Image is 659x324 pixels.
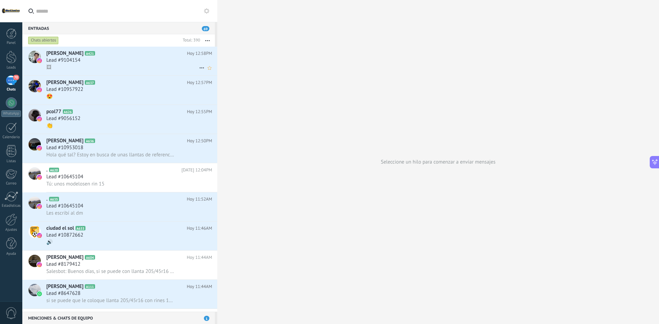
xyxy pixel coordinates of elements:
[46,115,80,122] span: Lead #9056152
[46,239,53,245] span: 🔊
[46,268,174,275] span: Salesbot: Buenos días, si se puede con llanta 205/45r16 con rines 16 queda exclente
[37,58,42,63] img: icon
[46,64,51,71] span: 🖼
[46,93,53,100] span: 😍
[46,86,83,93] span: Lead #10957922
[187,225,212,232] span: Hoy 11:46AM
[187,196,212,203] span: Hoy 11:52AM
[1,252,21,256] div: Ayuda
[187,254,212,261] span: Hoy 11:44AM
[22,312,215,324] div: Menciones & Chats de equipo
[1,159,21,164] div: Listas
[28,36,59,45] div: Chats abiertos
[37,175,42,180] img: icon
[85,284,95,289] span: A111
[37,262,42,267] img: icon
[46,79,83,86] span: [PERSON_NAME]
[22,163,217,192] a: avataricon.A620[DATE] 12:04PMLead #10645104Tú: unos modelosen rin 15
[22,134,217,163] a: avataricon[PERSON_NAME]A636Hoy 12:50PMLead #10953018Hola qué tal? Estoy en busca de unas llantas ...
[187,283,212,290] span: Hoy 11:44AM
[22,221,217,250] a: avatariconciudad el solA633Hoy 11:46AMLead #10872662🔊
[1,181,21,186] div: Correo
[46,167,48,173] span: .
[22,76,217,105] a: avataricon[PERSON_NAME]A637Hoy 12:57PMLead #10957922😍
[37,87,42,92] img: icon
[37,146,42,151] img: icon
[85,80,95,85] span: A637
[187,137,212,144] span: Hoy 12:50PM
[46,261,80,268] span: Lead #8179412
[46,57,80,64] span: Lead #9104154
[46,210,83,216] span: Les escribí al dm
[85,255,95,260] span: A604
[46,122,53,129] span: 👏
[180,37,200,44] div: Total: 390
[76,226,85,230] span: A633
[1,110,21,117] div: WhatsApp
[46,290,80,297] span: Lead #8647628
[46,50,83,57] span: [PERSON_NAME]
[200,34,215,47] button: Más
[49,197,59,201] span: A635
[1,228,21,232] div: Ajustes
[187,79,212,86] span: Hoy 12:57PM
[46,297,174,304] span: si se puede que le coloque llanta 205/45r16 con rines 16 queda exclente
[46,232,83,239] span: Lead #10872662
[204,316,209,321] span: 1
[1,41,21,45] div: Panel
[46,108,61,115] span: pcol77
[22,22,215,34] div: Entradas
[46,283,83,290] span: [PERSON_NAME]
[1,135,21,140] div: Calendario
[49,168,59,172] span: A620
[37,233,42,238] img: icon
[46,144,83,151] span: Lead #10953018
[37,117,42,121] img: icon
[187,50,212,57] span: Hoy 12:58PM
[46,196,48,203] span: .
[46,137,83,144] span: [PERSON_NAME]
[22,192,217,221] a: avataricon.A635Hoy 11:52AMLead #10645104Les escribí al dm
[37,291,42,296] img: icon
[63,109,73,114] span: A626
[37,204,42,209] img: icon
[22,280,217,309] a: avataricon[PERSON_NAME]A111Hoy 11:44AMLead #8647628si se puede que le coloque llanta 205/45r16 co...
[22,251,217,279] a: avataricon[PERSON_NAME]A604Hoy 11:44AMLead #8179412Salesbot: Buenos días, si se puede con llanta ...
[202,26,209,31] span: 69
[187,108,212,115] span: Hoy 12:55PM
[182,167,212,173] span: [DATE] 12:04PM
[1,65,21,70] div: Leads
[13,75,19,80] span: 70
[46,181,104,187] span: Tú: unos modelosen rin 15
[1,204,21,208] div: Estadísticas
[22,47,217,75] a: avataricon[PERSON_NAME]A421Hoy 12:58PMLead #9104154🖼
[85,51,95,56] span: A421
[1,87,21,92] div: Chats
[46,173,83,180] span: Lead #10645104
[46,152,174,158] span: Hola qué tal? Estoy en busca de unas llantas de referencia 195/45/R15
[85,139,95,143] span: A636
[46,203,83,209] span: Lead #10645104
[22,105,217,134] a: avatariconpcol77A626Hoy 12:55PMLead #9056152👏
[46,254,83,261] span: [PERSON_NAME]
[46,225,74,232] span: ciudad el sol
